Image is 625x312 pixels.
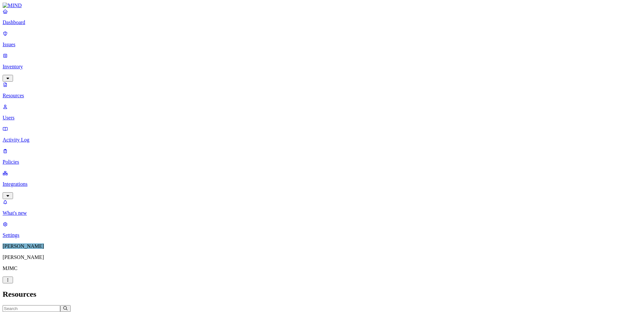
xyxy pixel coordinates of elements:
h2: Resources [3,290,622,299]
a: Resources [3,82,622,99]
p: [PERSON_NAME] [3,254,622,260]
p: Resources [3,93,622,99]
a: Settings [3,221,622,238]
a: What's new [3,199,622,216]
p: Dashboard [3,20,622,25]
p: Users [3,115,622,121]
a: Inventory [3,53,622,81]
span: [PERSON_NAME] [3,243,44,249]
p: Issues [3,42,622,47]
p: Inventory [3,64,622,70]
a: Issues [3,31,622,47]
img: MIND [3,3,22,8]
p: Activity Log [3,137,622,143]
a: Activity Log [3,126,622,143]
input: Search [3,305,60,312]
a: Dashboard [3,8,622,25]
a: Users [3,104,622,121]
a: MIND [3,3,622,8]
a: Integrations [3,170,622,198]
p: Settings [3,232,622,238]
p: Policies [3,159,622,165]
p: Integrations [3,181,622,187]
a: Policies [3,148,622,165]
p: MJMC [3,265,622,271]
p: What's new [3,210,622,216]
